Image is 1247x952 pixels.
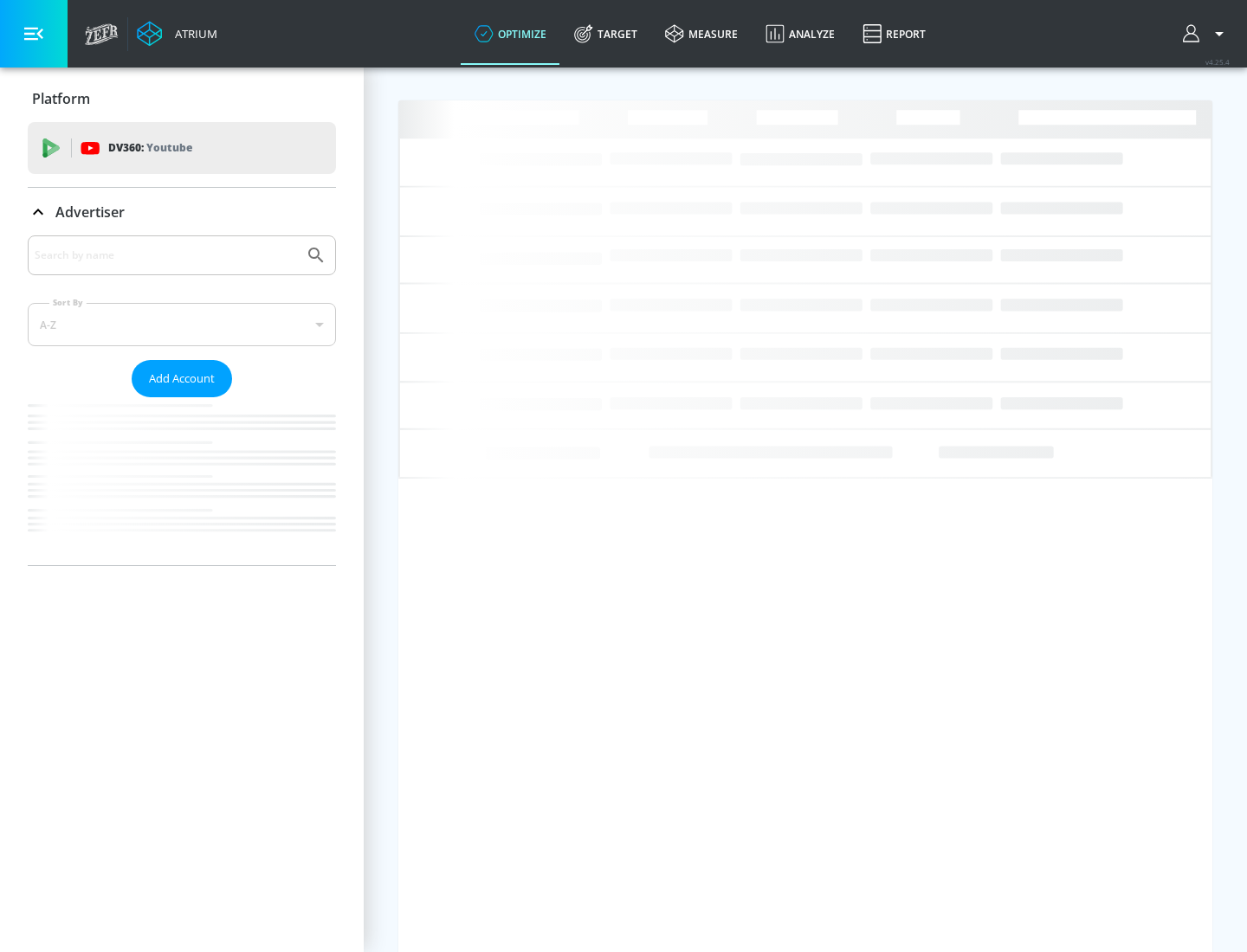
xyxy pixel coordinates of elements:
a: Analyze [752,3,849,65]
div: Atrium [168,26,217,42]
div: Advertiser [28,188,336,236]
a: Target [560,3,651,65]
a: Report [849,3,940,65]
span: v 4.25.4 [1205,57,1230,67]
label: Sort By [49,297,87,308]
span: Add Account [149,369,215,389]
div: A-Z [28,303,336,346]
a: optimize [461,3,560,65]
div: Advertiser [28,235,336,565]
div: DV360: Youtube [28,122,336,174]
p: Platform [32,89,90,108]
p: Youtube [146,138,192,157]
p: DV360: [108,138,192,158]
input: Search by name [35,244,297,267]
button: Add Account [132,360,232,397]
div: Platform [28,74,336,123]
nav: list of Advertiser [28,397,336,565]
a: Atrium [137,21,217,47]
p: Advertiser [55,203,125,222]
a: measure [651,3,752,65]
